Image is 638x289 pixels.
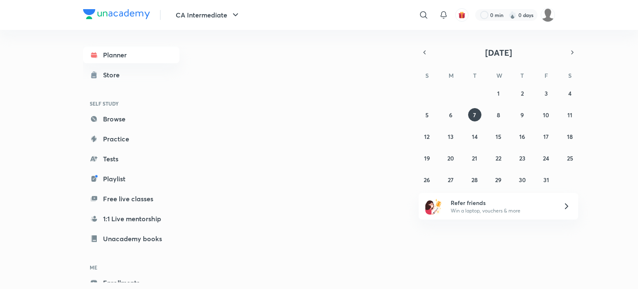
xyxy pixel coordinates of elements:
[563,108,577,121] button: October 11, 2025
[515,130,529,143] button: October 16, 2025
[567,133,573,141] abbr: October 18, 2025
[468,108,481,121] button: October 7, 2025
[540,86,553,100] button: October 3, 2025
[420,151,434,165] button: October 19, 2025
[83,230,179,247] a: Unacademy books
[447,154,454,162] abbr: October 20, 2025
[425,111,429,119] abbr: October 5, 2025
[545,72,548,79] abbr: Friday
[83,190,179,207] a: Free live classes
[458,11,466,19] img: avatar
[473,72,476,79] abbr: Tuesday
[543,111,549,119] abbr: October 10, 2025
[83,9,150,19] img: Company Logo
[492,173,505,186] button: October 29, 2025
[425,198,442,215] img: referral
[451,198,553,207] h6: Refer friends
[449,72,454,79] abbr: Monday
[521,89,524,97] abbr: October 2, 2025
[545,89,548,97] abbr: October 3, 2025
[496,133,501,141] abbr: October 15, 2025
[468,151,481,165] button: October 21, 2025
[540,130,553,143] button: October 17, 2025
[563,86,577,100] button: October 4, 2025
[496,154,501,162] abbr: October 22, 2025
[420,173,434,186] button: October 26, 2025
[519,176,526,184] abbr: October 30, 2025
[420,130,434,143] button: October 12, 2025
[83,260,179,274] h6: ME
[567,154,573,162] abbr: October 25, 2025
[455,8,469,22] button: avatar
[515,86,529,100] button: October 2, 2025
[492,86,505,100] button: October 1, 2025
[430,47,567,58] button: [DATE]
[448,133,454,141] abbr: October 13, 2025
[171,7,245,23] button: CA Intermediate
[83,131,179,147] a: Practice
[83,151,179,167] a: Tests
[497,89,500,97] abbr: October 1, 2025
[448,176,454,184] abbr: October 27, 2025
[520,72,524,79] abbr: Thursday
[472,133,478,141] abbr: October 14, 2025
[424,133,429,141] abbr: October 12, 2025
[472,154,477,162] abbr: October 21, 2025
[540,151,553,165] button: October 24, 2025
[444,130,457,143] button: October 13, 2025
[495,176,501,184] abbr: October 29, 2025
[83,47,179,63] a: Planner
[519,133,525,141] abbr: October 16, 2025
[563,130,577,143] button: October 18, 2025
[520,111,524,119] abbr: October 9, 2025
[568,72,572,79] abbr: Saturday
[444,173,457,186] button: October 27, 2025
[515,173,529,186] button: October 30, 2025
[451,207,553,215] p: Win a laptop, vouchers & more
[492,108,505,121] button: October 8, 2025
[540,173,553,186] button: October 31, 2025
[444,108,457,121] button: October 6, 2025
[83,9,150,21] a: Company Logo
[515,108,529,121] button: October 9, 2025
[468,173,481,186] button: October 28, 2025
[496,72,502,79] abbr: Wednesday
[492,151,505,165] button: October 22, 2025
[563,151,577,165] button: October 25, 2025
[508,11,517,19] img: streak
[83,67,179,83] a: Store
[567,111,572,119] abbr: October 11, 2025
[519,154,525,162] abbr: October 23, 2025
[449,111,452,119] abbr: October 6, 2025
[543,154,549,162] abbr: October 24, 2025
[420,108,434,121] button: October 5, 2025
[83,170,179,187] a: Playlist
[83,210,179,227] a: 1:1 Live mentorship
[541,8,555,22] img: dhanak
[492,130,505,143] button: October 15, 2025
[540,108,553,121] button: October 10, 2025
[424,154,430,162] abbr: October 19, 2025
[444,151,457,165] button: October 20, 2025
[83,96,179,111] h6: SELF STUDY
[83,111,179,127] a: Browse
[543,176,549,184] abbr: October 31, 2025
[473,111,476,119] abbr: October 7, 2025
[103,70,125,80] div: Store
[515,151,529,165] button: October 23, 2025
[543,133,549,141] abbr: October 17, 2025
[497,111,500,119] abbr: October 8, 2025
[424,176,430,184] abbr: October 26, 2025
[471,176,478,184] abbr: October 28, 2025
[425,72,429,79] abbr: Sunday
[568,89,572,97] abbr: October 4, 2025
[485,47,512,58] span: [DATE]
[468,130,481,143] button: October 14, 2025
